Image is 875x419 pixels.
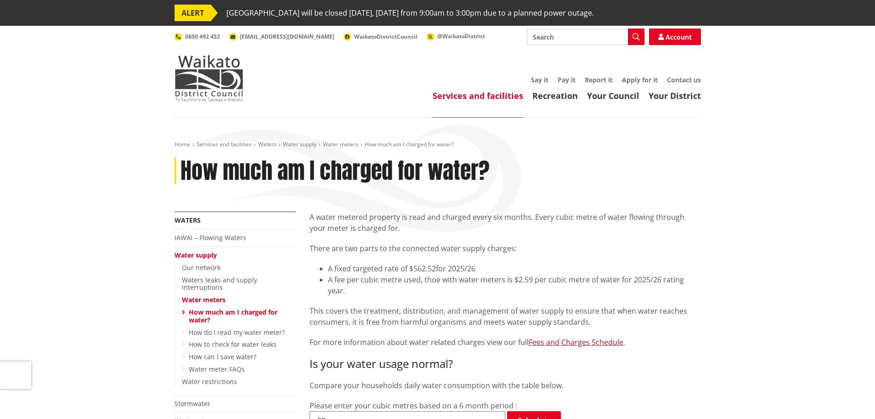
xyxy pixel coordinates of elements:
[310,305,701,327] p: This covers the treatment, distribution, and management of water supply to ensure that when water...
[182,295,226,304] a: Water meters
[310,380,701,391] p: Compare your households daily water consumption with the table below.
[531,75,548,84] a: Say it
[558,75,576,84] a: Pay it
[344,33,418,40] a: WaikatoDistrictCouncil
[649,29,701,45] a: Account
[328,274,701,296] li: A fee per cubic metre used, thoe with water meters is $2.59 per cubic metre of water for 2025/26 ...
[310,401,517,411] label: Please enter your cubic metres based on a 6 month period :
[175,399,210,408] a: Stormwater
[527,29,644,45] input: Search input
[175,251,217,259] a: Water supply
[175,33,220,40] a: 0800 492 452
[175,55,243,101] img: Waikato District Council - Te Kaunihera aa Takiwaa o Waikato
[182,263,220,272] a: Our network
[182,377,237,386] a: Water restrictions
[175,233,246,242] a: IAWAI – Flowing Waters
[433,90,523,101] a: Services and facilities
[529,337,623,347] a: Fees and Charges Schedule
[323,140,358,148] a: Water meters
[649,90,701,101] a: Your District
[310,243,701,254] p: There are two parts to the connected water supply charges:
[189,352,256,361] a: How can I save water?
[310,337,701,348] p: For more information about water related charges view our full .
[197,140,252,148] a: Services and facilities
[175,216,201,224] a: Waters
[175,5,211,21] span: ALERT
[354,33,418,40] span: WaikatoDistrictCouncil
[622,75,658,84] a: Apply for it
[283,140,316,148] a: Water supply
[240,33,334,40] span: [EMAIL_ADDRESS][DOMAIN_NAME]
[328,264,436,274] span: A fixed targeted rate of $562.52
[189,365,245,373] a: Water meter FAQs
[185,33,220,40] span: 0800 492 452
[175,141,701,149] nav: breadcrumb
[667,75,701,84] a: Contact us
[532,90,578,101] a: Recreation
[189,340,277,349] a: How to check for water leaks
[181,158,490,184] h1: How much am I charged for water?
[226,5,594,21] span: [GEOGRAPHIC_DATA] will be closed [DATE], [DATE] from 9:00am to 3:00pm due to a planned power outage.
[189,328,285,337] a: How do I read my water meter?
[365,140,454,148] span: How much am I charged for water?
[437,32,485,40] span: @WaikatoDistrict
[189,308,277,324] a: How much am I charged for water?
[427,32,485,40] a: @WaikatoDistrict
[587,90,639,101] a: Your Council
[436,264,475,274] span: for 2025/26
[182,276,257,292] a: Waters leaks and supply interruptions
[310,357,701,371] h3: Is your water usage normal?
[229,33,334,40] a: [EMAIL_ADDRESS][DOMAIN_NAME]
[585,75,613,84] a: Report it
[258,140,277,148] a: Waters
[310,212,701,234] p: A water metered property is read and charged every six months. Every cubic metre of water flowing...
[175,140,190,148] a: Home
